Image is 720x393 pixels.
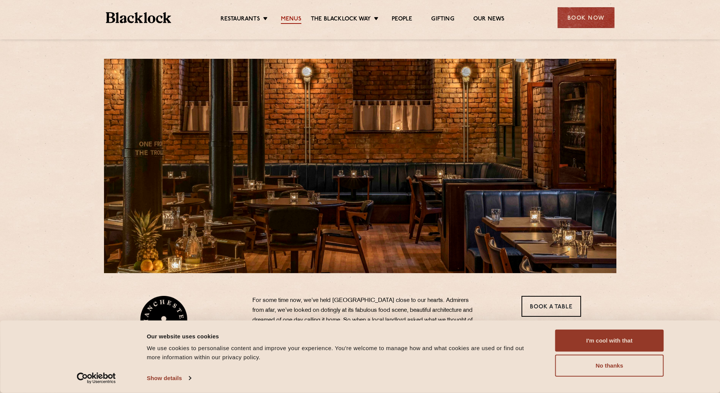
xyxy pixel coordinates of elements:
a: Usercentrics Cookiebot - opens in a new window [63,373,129,384]
div: Book Now [558,7,614,28]
a: Gifting [431,16,454,24]
a: People [392,16,412,24]
button: I'm cool with that [555,330,664,352]
p: For some time now, we’ve held [GEOGRAPHIC_DATA] close to our hearts. Admirers from afar, we’ve lo... [252,296,476,384]
img: BL_Textured_Logo-footer-cropped.svg [106,12,172,23]
a: Menus [281,16,301,24]
a: The Blacklock Way [311,16,371,24]
img: BL_Manchester_Logo-bleed.png [139,296,189,353]
a: Book a Table [521,296,581,317]
div: We use cookies to personalise content and improve your experience. You're welcome to manage how a... [147,344,538,362]
button: No thanks [555,355,664,377]
a: Our News [473,16,505,24]
a: Restaurants [221,16,260,24]
a: Show details [147,373,191,384]
div: Our website uses cookies [147,332,538,341]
